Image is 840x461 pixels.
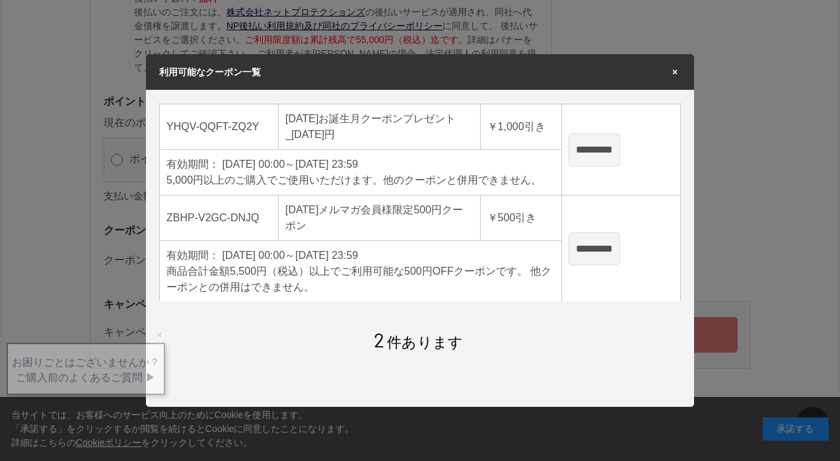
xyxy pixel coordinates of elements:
[279,104,481,150] td: [DATE]お誕生月クーポンプレゼント_[DATE]円
[166,159,219,170] span: 有効期間：
[374,328,384,351] span: 2
[222,250,358,261] span: [DATE] 00:00～[DATE] 23:59
[374,334,464,351] span: 件あります
[487,212,516,223] span: ￥500
[669,67,681,77] span: ×
[480,104,561,150] td: 引き
[160,104,279,150] td: YHQV-QQFT-ZQ2Y
[279,195,481,241] td: [DATE]メルマガ会員様限定500円クーポン
[222,159,358,170] span: [DATE] 00:00～[DATE] 23:59
[159,67,261,77] span: 利用可能なクーポン一覧
[487,121,524,132] span: ￥1,000
[480,195,561,241] td: 引き
[166,250,219,261] span: 有効期間：
[166,264,555,295] div: 商品合計金額5,500円（税込）以上でご利用可能な500円OFFクーポンです。 他クーポンとの併用はできません。
[166,172,555,188] div: 5,000円以上のご購入でご使用いただけます。他のクーポンと併用できません。
[160,195,279,241] td: ZBHP-V2GC-DNJQ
